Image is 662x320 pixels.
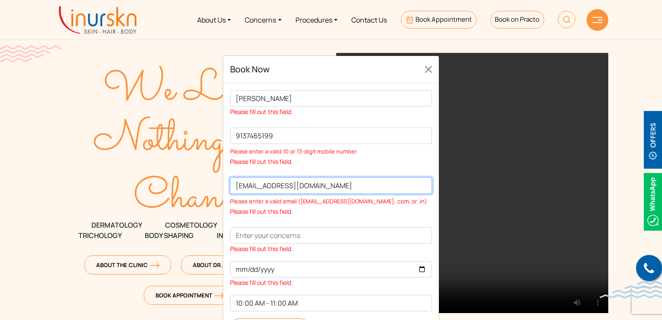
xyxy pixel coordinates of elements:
span: Please fill out this field. [230,244,432,254]
span: Please fill out this field. [230,107,432,117]
a: Contact Us [344,3,394,36]
input: Enter your mobile number [230,127,432,144]
input: Enter your name [230,90,432,107]
input: Enter email address [230,177,432,194]
img: Whatsappicon [644,173,662,231]
span: Book Appointment [415,15,472,24]
a: Book on Practo [490,11,544,29]
img: bluewave [600,281,662,298]
span: Please enter a valid email ([EMAIL_ADDRESS][DOMAIN_NAME], .com, or .in) [230,196,432,206]
input: Select Appointment Date [230,261,432,278]
span: Please fill out this field. [230,157,432,167]
span: Please enter a valid 10 or 13-digit mobile number. [230,146,432,157]
h5: Book Now [230,63,270,76]
button: Close [422,62,435,76]
img: inurskn-logo [59,6,136,34]
span: Please fill out this field. [230,278,432,288]
span: Book on Practo [495,15,539,24]
img: HeaderSearch [558,11,575,28]
span: Please fill out this field. [230,206,432,217]
a: Procedures [289,3,344,36]
a: About Us [190,3,238,36]
a: Concerns [238,3,288,36]
input: Enter your concerns [230,227,432,244]
a: Whatsappicon [644,196,662,206]
img: hamLine.svg [592,17,603,23]
img: offerBt [644,111,662,169]
a: Book Appointment [401,11,477,29]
